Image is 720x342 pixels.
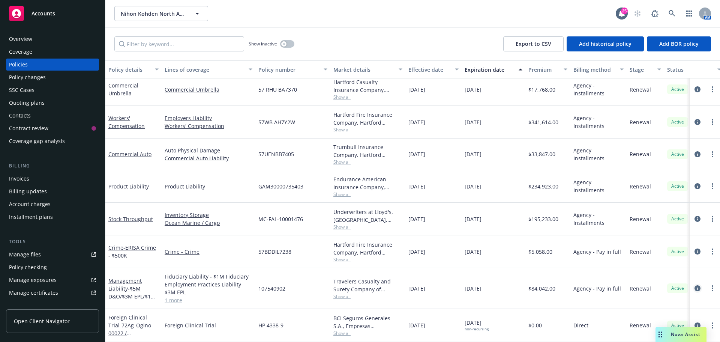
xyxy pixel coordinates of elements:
[249,41,277,47] span: Show inactive
[516,40,551,47] span: Export to CSV
[6,122,99,134] a: Contract review
[258,118,295,126] span: 57WB AH7Y2W
[693,214,702,223] a: circleInformation
[570,60,627,78] button: Billing method
[6,287,99,299] a: Manage certificates
[258,182,303,190] span: GAM30000735403
[333,159,402,165] span: Show all
[573,211,624,227] span: Agency - Installments
[255,60,330,78] button: Policy number
[333,66,394,74] div: Market details
[693,284,702,293] a: circleInformation
[693,85,702,94] a: circleInformation
[6,185,99,197] a: Billing updates
[655,327,665,342] div: Drag to move
[408,118,425,126] span: [DATE]
[258,86,297,93] span: 57 RHU BA7370
[630,150,651,158] span: Renewal
[333,277,402,293] div: Travelers Casualty and Surety Company of America, Travelers Insurance, RT Specialty Insurance Ser...
[465,118,481,126] span: [DATE]
[6,238,99,246] div: Tools
[405,60,462,78] button: Effective date
[6,97,99,109] a: Quoting plans
[108,285,156,308] span: - $5M D&O/$3M EPL/$1M Fid
[708,85,717,94] a: more
[258,215,303,223] span: MC-FAL-10001476
[567,36,644,51] button: Add historical policy
[667,66,713,74] div: Status
[408,66,450,74] div: Effective date
[408,321,425,329] span: [DATE]
[6,33,99,45] a: Overview
[708,214,717,223] a: more
[693,118,702,127] a: circleInformation
[9,135,65,147] div: Coverage gap analysis
[333,111,402,127] div: Hartford Fire Insurance Company, Hartford Insurance Group
[573,285,621,292] span: Agency - Pay in full
[9,122,48,134] div: Contract review
[333,224,402,230] span: Show all
[108,215,153,223] a: Stock Throughput
[333,256,402,263] span: Show all
[647,6,662,21] a: Report a Bug
[408,215,425,223] span: [DATE]
[6,59,99,71] a: Policies
[6,274,99,286] a: Manage exposures
[630,215,651,223] span: Renewal
[108,151,151,158] a: Commercial Auto
[114,36,244,51] input: Filter by keyword...
[9,185,47,197] div: Billing updates
[664,6,679,21] a: Search
[528,66,559,74] div: Premium
[465,215,481,223] span: [DATE]
[165,154,252,162] a: Commercial Auto Liability
[258,150,294,158] span: 57UENBB7405
[6,84,99,96] a: SSC Cases
[670,86,685,93] span: Active
[573,146,624,162] span: Agency - Installments
[528,150,555,158] span: $33,847.00
[165,182,252,190] a: Product Liability
[6,173,99,185] a: Invoices
[465,86,481,93] span: [DATE]
[108,277,156,308] a: Management Liability
[121,10,186,18] span: Nihon Kohden North America, Inc.
[333,330,402,336] span: Show all
[108,183,149,190] a: Product Liability
[621,8,628,14] div: 25
[573,114,624,130] span: Agency - Installments
[108,66,150,74] div: Policy details
[6,135,99,147] a: Coverage gap analysis
[108,244,156,259] span: - ERISA Crime - $500K
[333,175,402,191] div: Endurance American Insurance Company, Sompo International
[165,296,252,304] a: 1 more
[465,66,514,74] div: Expiration date
[333,78,402,94] div: Hartford Casualty Insurance Company, Hartford Insurance Group
[258,66,319,74] div: Policy number
[525,60,570,78] button: Premium
[630,118,651,126] span: Renewal
[708,182,717,191] a: more
[573,81,624,97] span: Agency - Installments
[573,66,615,74] div: Billing method
[528,86,555,93] span: $17,768.00
[408,182,425,190] span: [DATE]
[6,261,99,273] a: Policy checking
[108,82,138,97] a: Commercial Umbrella
[333,94,402,100] span: Show all
[528,118,558,126] span: $341,614.00
[114,6,208,21] button: Nihon Kohden North America, Inc.
[465,319,489,331] span: [DATE]
[573,248,621,256] span: Agency - Pay in full
[528,182,558,190] span: $234,923.00
[165,66,244,74] div: Lines of coverage
[693,182,702,191] a: circleInformation
[528,248,552,256] span: $5,058.00
[9,198,51,210] div: Account charges
[258,248,291,256] span: 57BDDIL7238
[162,60,255,78] button: Lines of coverage
[708,118,717,127] a: more
[6,110,99,122] a: Contacts
[9,33,32,45] div: Overview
